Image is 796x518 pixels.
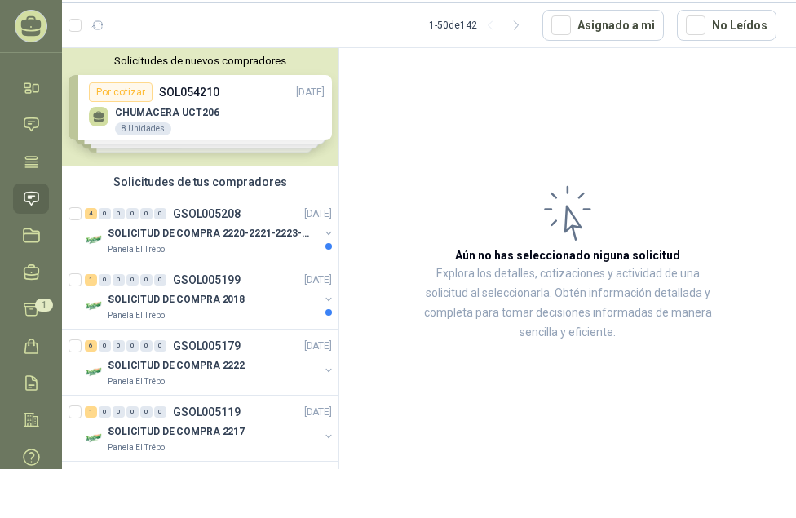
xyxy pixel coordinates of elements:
div: 6 [85,340,97,352]
p: SOLICITUD DE COMPRA 2217 [108,424,245,440]
p: Panela El Trébol [108,441,167,454]
img: Company Logo [85,428,104,448]
a: 1 0 0 0 0 0 GSOL005199[DATE] Company LogoSOLICITUD DE COMPRA 2018Panela El Trébol [85,270,335,322]
p: Explora los detalles, cotizaciones y actividad de una solicitud al seleccionarla. Obtén informaci... [421,264,714,343]
p: SOLICITUD DE COMPRA 2222 [108,358,245,374]
p: SOLICITUD DE COMPRA 2018 [108,292,245,308]
div: 0 [126,406,139,418]
span: 1 [35,299,53,312]
div: 1 [85,274,97,286]
p: [DATE] [304,206,332,222]
p: Panela El Trébol [108,243,167,256]
div: 0 [126,208,139,219]
div: 0 [99,406,111,418]
a: 6 0 0 0 0 0 GSOL005179[DATE] Company LogoSOLICITUD DE COMPRA 2222Panela El Trébol [85,336,335,388]
div: 0 [99,208,111,219]
div: 0 [154,208,166,219]
div: Solicitudes de tus compradores [62,166,338,197]
div: 0 [140,208,153,219]
p: [DATE] [304,339,332,354]
div: 0 [99,340,111,352]
button: Solicitudes de nuevos compradores [69,55,332,67]
div: 0 [140,274,153,286]
div: 1 [85,406,97,418]
div: 0 [126,274,139,286]
a: 1 [13,294,49,325]
div: 0 [113,274,125,286]
div: 0 [99,274,111,286]
div: 0 [126,340,139,352]
p: [DATE] [304,405,332,420]
img: Company Logo [85,230,104,250]
div: 0 [113,406,125,418]
img: Company Logo [85,296,104,316]
div: 0 [140,340,153,352]
p: [DATE] [304,272,332,288]
div: 0 [154,274,166,286]
div: 0 [113,208,125,219]
h3: Aún no has seleccionado niguna solicitud [455,246,680,264]
a: 1 0 0 0 0 0 GSOL005119[DATE] Company LogoSOLICITUD DE COMPRA 2217Panela El Trébol [85,402,335,454]
div: 4 [85,208,97,219]
p: Panela El Trébol [108,309,167,322]
div: 1 - 50 de 142 [429,12,529,38]
a: 4 0 0 0 0 0 GSOL005208[DATE] Company LogoSOLICITUD DE COMPRA 2220-2221-2223-2224Panela El Trébol [85,204,335,256]
p: SOLICITUD DE COMPRA 2220-2221-2223-2224 [108,226,311,241]
div: 0 [154,340,166,352]
button: No Leídos [677,10,776,41]
div: 0 [140,406,153,418]
div: 0 [154,406,166,418]
p: GSOL005179 [173,340,241,352]
div: Solicitudes de nuevos compradoresPor cotizarSOL054210[DATE] CHUMACERA UCT2068 UnidadesPor cotizar... [62,48,338,166]
img: Company Logo [85,362,104,382]
p: GSOL005208 [173,208,241,219]
p: GSOL005119 [173,406,241,418]
div: 0 [113,340,125,352]
p: Panela El Trébol [108,375,167,388]
p: GSOL005199 [173,274,241,286]
button: Asignado a mi [542,10,664,41]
